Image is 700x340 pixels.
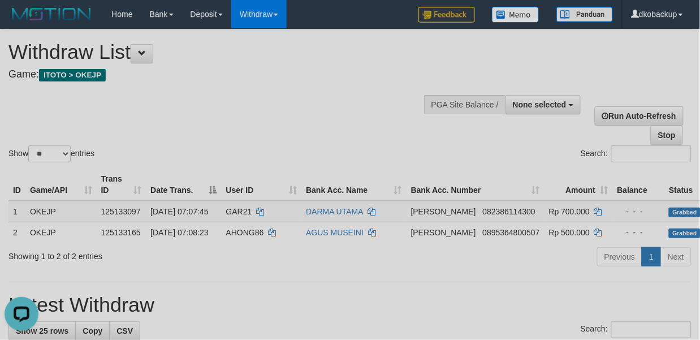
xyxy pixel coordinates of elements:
[597,247,642,266] a: Previous
[25,222,97,243] td: OKEJP
[306,207,363,216] a: DARMA UTAMA
[8,145,94,162] label: Show entries
[101,228,141,237] span: 125133165
[25,169,97,201] th: Game/API: activate to sort column ascending
[581,145,692,162] label: Search:
[513,100,567,109] span: None selected
[660,247,692,266] a: Next
[411,207,476,216] span: [PERSON_NAME]
[492,7,539,23] img: Button%20Memo.svg
[150,207,208,216] span: [DATE] 07:07:45
[651,126,683,145] a: Stop
[8,41,455,63] h1: Withdraw List
[556,7,613,22] img: panduan.png
[611,145,692,162] input: Search:
[418,7,475,23] img: Feedback.jpg
[8,6,94,23] img: MOTION_logo.png
[97,169,146,201] th: Trans ID: activate to sort column ascending
[617,227,660,238] div: - - -
[595,106,684,126] a: Run Auto-Refresh
[222,169,302,201] th: User ID: activate to sort column ascending
[611,321,692,338] input: Search:
[505,95,581,114] button: None selected
[483,228,540,237] span: Copy 0895364800507 to clipboard
[150,228,208,237] span: [DATE] 07:08:23
[545,169,613,201] th: Amount: activate to sort column ascending
[301,169,407,201] th: Bank Acc. Name: activate to sort column ascending
[581,321,692,338] label: Search:
[549,228,590,237] span: Rp 500.000
[28,145,71,162] select: Showentries
[8,169,25,201] th: ID
[612,169,664,201] th: Balance
[642,247,661,266] a: 1
[146,169,221,201] th: Date Trans.: activate to sort column descending
[8,69,455,80] h4: Game:
[5,5,38,38] button: Open LiveChat chat widget
[83,326,102,335] span: Copy
[483,207,535,216] span: Copy 082386114300 to clipboard
[226,207,252,216] span: GAR21
[407,169,545,201] th: Bank Acc. Number: activate to sort column ascending
[8,294,692,316] h1: Latest Withdraw
[617,206,660,217] div: - - -
[101,207,141,216] span: 125133097
[8,201,25,222] td: 1
[116,326,133,335] span: CSV
[8,246,283,262] div: Showing 1 to 2 of 2 entries
[549,207,590,216] span: Rp 700.000
[306,228,364,237] a: AGUS MUSEINI
[226,228,264,237] span: AHONG86
[424,95,505,114] div: PGA Site Balance /
[8,222,25,243] td: 2
[411,228,476,237] span: [PERSON_NAME]
[39,69,106,81] span: ITOTO > OKEJP
[25,201,97,222] td: OKEJP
